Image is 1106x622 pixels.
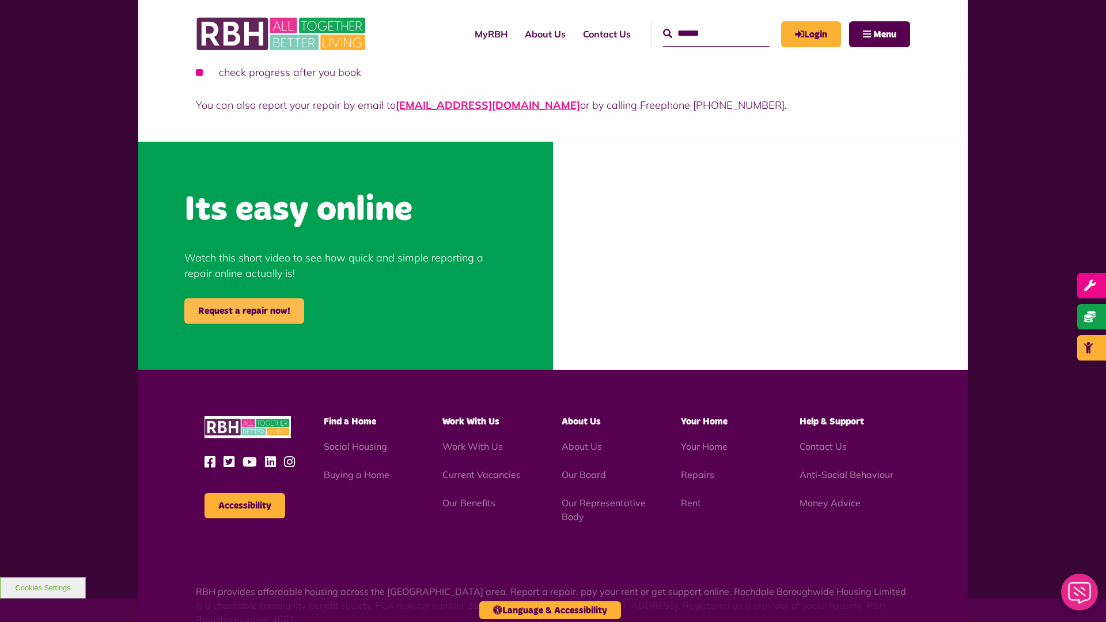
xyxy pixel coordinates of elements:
[800,441,847,452] a: Contact Us
[849,21,910,47] button: Navigation
[196,97,910,113] p: You can also report your repair by email to or by calling Freephone [PHONE_NUMBER].
[681,469,714,480] a: Repairs
[663,21,770,46] input: Search
[681,417,728,426] span: Your Home
[562,497,646,522] a: Our Representative Body
[466,18,516,50] a: MyRBH
[196,12,369,56] img: RBH
[553,142,968,370] iframe: YouTube video player
[516,18,574,50] a: About Us
[442,441,503,452] a: Work With Us
[800,497,861,509] a: Money Advice
[184,298,304,324] a: Request a repair now!
[442,469,521,480] a: Current Vacancies
[324,469,389,480] a: Buying a Home
[184,188,507,233] h2: Its easy online
[574,18,639,50] a: Contact Us
[1054,570,1106,622] iframe: Netcall Web Assistant for live chat
[324,441,387,452] a: Social Housing
[396,98,580,112] a: [EMAIL_ADDRESS][DOMAIN_NAME]
[442,497,495,509] a: Our Benefits
[781,21,841,47] a: MyRBH
[204,493,285,518] button: Accessibility
[204,416,291,438] img: RBH
[800,417,864,426] span: Help & Support
[681,497,701,509] a: Rent
[800,469,893,480] a: Anti-Social Behaviour
[562,469,606,480] a: Our Board
[562,417,601,426] span: About Us
[442,417,499,426] span: Work With Us
[184,250,507,281] p: Watch this short video to see how quick and simple reporting a repair online actually is!
[562,441,602,452] a: About Us
[873,30,896,39] span: Menu
[196,65,910,80] li: check progress after you book
[681,441,728,452] a: Your Home
[324,417,376,426] span: Find a Home
[479,601,621,619] button: Language & Accessibility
